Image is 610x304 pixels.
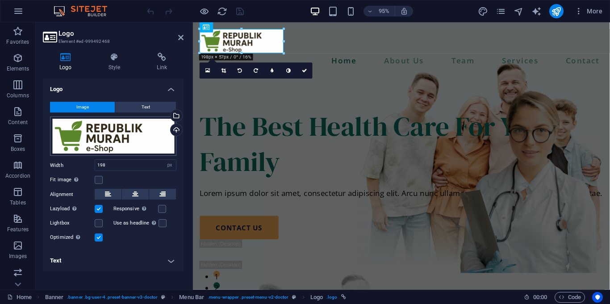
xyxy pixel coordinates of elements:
h4: Logo [43,53,92,71]
span: Image [76,102,89,112]
a: Blur [264,62,280,79]
i: On resize automatically adjust zoom level to fit chosen device. [400,7,408,15]
label: Lightbox [50,218,95,229]
a: Click to cancel selection. Double-click to open Pages [7,292,32,303]
h3: Element #ed-999492468 [58,37,166,46]
button: Text [115,102,176,112]
button: design [478,6,489,17]
a: Confirm ( Ctrl ⏎ ) [297,62,313,79]
label: Width [50,163,95,168]
span: Code [559,292,581,303]
h4: Text [43,250,184,271]
a: Rotate left 90° [232,62,248,79]
p: Elements [7,65,29,72]
a: Rotate right 90° [248,62,264,79]
p: Tables [10,199,26,206]
button: text_generator [531,6,542,17]
a: Crop mode [216,62,232,79]
button: 95% [363,6,395,17]
i: Navigator [514,6,524,17]
i: Design (Ctrl+Alt+Y) [478,6,488,17]
span: Click to select. Double-click to edit [45,292,64,303]
h4: Link [140,53,184,71]
a: Greyscale [280,62,297,79]
p: Accordion [5,172,30,179]
label: Alignment [50,189,95,200]
label: Use as headline [113,218,159,229]
i: Publish [551,6,561,17]
p: Favorites [6,38,29,46]
span: 00 00 [533,292,547,303]
label: Responsive [113,204,158,214]
span: . banner .bg-user-4 .preset-banner-v3-doctor [67,292,158,303]
p: Features [7,226,29,233]
div: logoe-shop-M-Ug5d4F1jP_-0c-en44hg.png [50,117,176,156]
button: navigator [514,6,524,17]
p: Content [8,119,28,126]
span: More [574,7,602,16]
h6: 95% [377,6,391,17]
p: Boxes [11,146,25,153]
button: reload [217,6,227,17]
button: Click here to leave preview mode and continue editing [199,6,209,17]
label: Fit image [50,175,95,185]
a: Select files from the file manager, stock photos, or upload file(s) [200,62,216,79]
button: Code [555,292,585,303]
h2: Logo [58,29,184,37]
button: Image [50,102,115,112]
nav: breadcrumb [45,292,346,303]
button: Usercentrics [592,292,603,303]
i: Pages (Ctrl+Alt+S) [496,6,506,17]
i: AI Writer [531,6,542,17]
img: Editor Logo [51,6,118,17]
i: Reload page [217,6,227,17]
button: pages [496,6,506,17]
span: . menu-wrapper .preset-menu-v2-doctor [208,292,288,303]
h4: Logo [43,79,184,95]
span: . logo [326,292,337,303]
button: More [571,4,606,18]
span: Click to select. Double-click to edit [310,292,323,303]
i: This element is a customizable preset [161,295,165,300]
i: This element is linked [341,295,346,300]
p: Images [9,253,27,260]
button: publish [549,4,564,18]
label: Optimized [50,232,95,243]
h4: Style [92,53,141,71]
h6: Session time [524,292,547,303]
label: Lazyload [50,204,95,214]
span: : [539,294,541,300]
i: This element is a customizable preset [292,295,296,300]
span: Text [142,102,150,112]
p: Columns [7,92,29,99]
span: Click to select. Double-click to edit [179,292,204,303]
